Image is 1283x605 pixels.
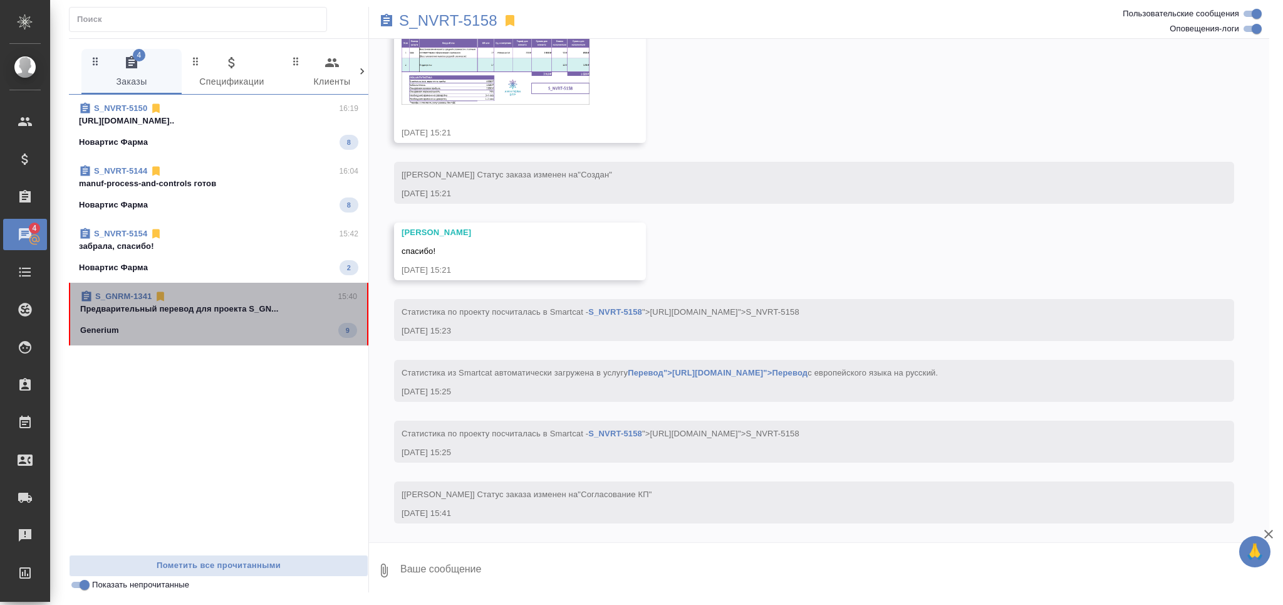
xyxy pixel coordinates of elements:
svg: Отписаться [150,102,162,115]
a: S_NVRT-5154 [94,229,147,238]
div: S_NVRT-515016:19[URL][DOMAIN_NAME]..Новартис Фарма8 [69,95,368,157]
svg: Зажми и перетащи, чтобы поменять порядок вкладок [90,55,101,67]
div: S_GNRM-134115:40Предварительный перевод для проекта S_GN...Generium9 [69,283,368,345]
p: Новартис Фарма [79,261,148,274]
span: 🙏 [1244,539,1265,565]
span: Спецификации [189,55,274,90]
span: спасибо! [402,246,435,256]
div: [DATE] 15:23 [402,325,1190,337]
span: "Согласование КП" [578,490,652,499]
p: [URL][DOMAIN_NAME].. [79,115,358,127]
p: 15:40 [338,290,357,303]
a: S_NVRT-5150 [94,103,147,113]
div: [DATE] 15:21 [402,264,602,276]
div: S_NVRT-514416:04manuf-process-and-controls готовНовартис Фарма8 [69,157,368,220]
p: 16:19 [339,102,358,115]
span: Показать непрочитанные [92,579,189,591]
span: Статистика из Smartcat автоматически загружена в услугу с европейского языка на русский. [402,368,938,377]
p: Новартис Фарма [79,199,148,211]
span: 9 [338,324,357,337]
p: 15:42 [339,228,358,240]
span: [[PERSON_NAME]] Статус заказа изменен на [402,170,612,179]
span: "Создан" [578,170,612,179]
a: S_NVRT-5144 [94,166,147,176]
span: [[PERSON_NAME]] Статус заказа изменен на [402,490,652,499]
div: [DATE] 15:21 [402,187,1190,200]
input: Поиск [77,11,326,28]
a: S_NVRT-5158 [399,14,497,27]
div: [DATE] 15:21 [402,127,602,139]
a: 4 [3,219,47,250]
svg: Отписаться [154,290,167,303]
span: Пометить все прочитанными [76,559,361,573]
svg: Зажми и перетащи, чтобы поменять порядок вкладок [290,55,302,67]
button: 🙏 [1239,536,1270,567]
div: [DATE] 15:25 [402,446,1190,459]
span: 8 [340,199,358,211]
span: 4 [133,49,145,61]
a: S_NVRT-5158 [588,307,642,317]
span: Заказы [89,55,174,90]
img: S_NVRT-5158.png [402,38,590,105]
a: Перевод">[URL][DOMAIN_NAME]">Перевод [628,368,808,377]
span: 8 [340,136,358,149]
p: Новартис Фарма [79,136,148,149]
p: 16:04 [339,165,358,177]
p: Предварительный перевод для проекта S_GN... [80,303,357,315]
a: S_NVRT-5158 [588,429,642,438]
svg: Отписаться [150,165,162,177]
div: [PERSON_NAME] [402,226,602,239]
button: Пометить все прочитанными [69,555,368,577]
span: Cтатистика по проекту посчиталась в Smartcat - ">[URL][DOMAIN_NAME]">S_NVRT-5158 [402,307,799,317]
div: [DATE] 15:25 [402,386,1190,398]
p: manuf-process-and-controls готов [79,177,358,190]
div: [DATE] 15:41 [402,507,1190,520]
svg: Отписаться [150,228,162,240]
p: Generium [80,324,119,337]
span: Клиенты [289,55,375,90]
span: Оповещения-логи [1170,23,1239,35]
span: Cтатистика по проекту посчиталась в Smartcat - ">[URL][DOMAIN_NAME]">S_NVRT-5158 [402,429,799,438]
p: забрала, спасибо! [79,240,358,253]
span: Пользовательские сообщения [1123,8,1239,20]
span: 2 [340,261,358,274]
div: S_NVRT-515415:42забрала, спасибо!Новартис Фарма2 [69,220,368,283]
a: S_GNRM-1341 [95,292,152,301]
span: 4 [24,222,44,234]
